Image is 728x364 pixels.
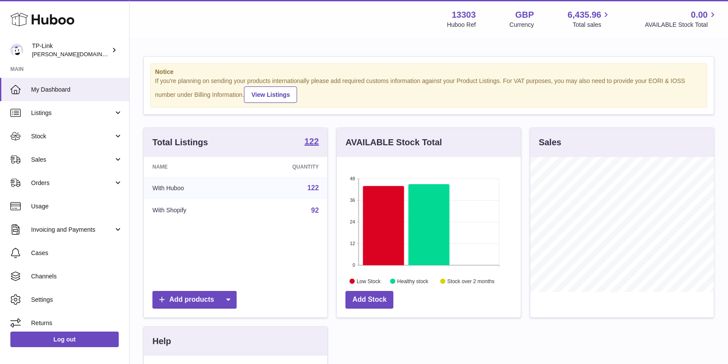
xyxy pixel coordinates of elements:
[31,202,123,211] span: Usage
[31,296,123,304] span: Settings
[155,77,703,103] div: If you're planning on sending your products internationally please add required customs informati...
[350,241,355,246] text: 12
[311,207,319,214] a: 92
[447,278,494,284] text: Stock over 2 months
[32,42,110,58] div: TP-Link
[155,68,703,76] strong: Notice
[573,21,611,29] span: Total sales
[152,137,208,148] h3: Total Listings
[345,137,442,148] h3: AVAILABLE Stock Total
[144,157,243,177] th: Name
[452,9,476,21] strong: 13303
[645,21,718,29] span: AVAILABLE Stock Total
[32,51,218,57] span: [PERSON_NAME][DOMAIN_NAME][EMAIL_ADDRESS][DOMAIN_NAME]
[31,272,123,281] span: Channels
[353,262,355,268] text: 0
[31,226,114,234] span: Invoicing and Payments
[244,86,297,103] a: View Listings
[152,335,171,347] h3: Help
[350,176,355,181] text: 48
[31,249,123,257] span: Cases
[31,109,114,117] span: Listings
[350,198,355,203] text: 36
[568,9,611,29] a: 6,435.96 Total sales
[10,44,23,57] img: susie.li@tp-link.com
[357,278,381,284] text: Low Stock
[691,9,708,21] span: 0.00
[645,9,718,29] a: 0.00 AVAILABLE Stock Total
[31,132,114,140] span: Stock
[31,319,123,327] span: Returns
[397,278,429,284] text: Healthy stock
[350,219,355,224] text: 24
[144,199,243,222] td: With Shopify
[31,86,123,94] span: My Dashboard
[304,137,319,147] a: 122
[10,332,119,347] a: Log out
[345,291,393,309] a: Add Stock
[243,157,327,177] th: Quantity
[447,21,476,29] div: Huboo Ref
[568,9,601,21] span: 6,435.96
[307,184,319,192] a: 122
[152,291,237,309] a: Add products
[304,137,319,146] strong: 122
[144,177,243,199] td: With Huboo
[510,21,534,29] div: Currency
[31,179,114,187] span: Orders
[539,137,561,148] h3: Sales
[31,156,114,164] span: Sales
[515,9,534,21] strong: GBP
